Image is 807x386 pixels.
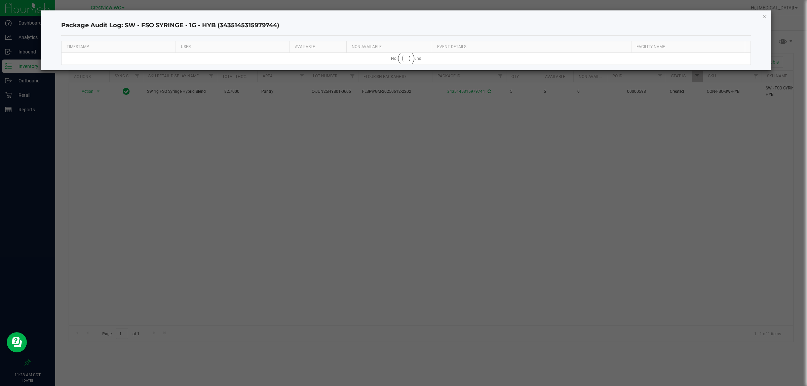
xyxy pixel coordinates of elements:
[61,21,751,30] h4: Package Audit Log: SW - FSO SYRINGE - 1G - HYB (3435145315979744)
[289,41,346,53] th: AVAILABLE
[631,41,745,53] th: Facility Name
[62,41,176,53] th: TIMESTAMP
[176,41,290,53] th: USER
[7,332,27,352] iframe: Resource center
[346,41,432,53] th: NON AVAILABLE
[432,41,631,53] th: EVENT DETAILS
